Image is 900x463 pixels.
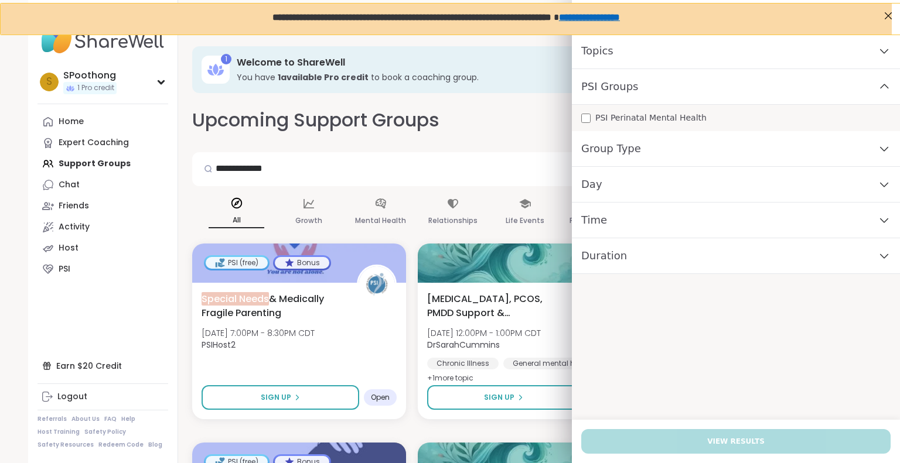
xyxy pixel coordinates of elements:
p: Growth [295,214,322,228]
span: S [46,74,52,90]
span: [MEDICAL_DATA], PCOS, PMDD Support & Empowerment [427,292,570,320]
a: Expert Coaching [37,132,168,153]
p: Mental Health [355,214,406,228]
span: Duration [581,248,627,264]
p: Physical Health [570,214,625,228]
a: Host [37,238,168,259]
a: FAQ [104,415,117,423]
span: Day [581,176,602,193]
div: 1 [221,54,231,64]
div: Logout [57,391,87,403]
div: Earn $20 Credit [37,355,168,376]
div: Friends [59,200,89,212]
span: Special Needs [202,292,269,306]
span: Sign Up [484,392,514,403]
a: Home [37,111,168,132]
span: Topics [581,43,613,59]
a: About Us [71,415,100,423]
h2: Upcoming Support Groups [192,107,439,133]
img: PSIHost2 [359,266,395,303]
a: Blog [148,441,162,449]
span: Open [371,393,390,402]
span: PSI Groups [581,78,639,95]
img: ShareWell Nav Logo [37,19,168,60]
div: General mental health [503,358,602,369]
span: Group Type [581,140,641,157]
a: Help [121,415,135,423]
a: Logout [37,386,168,407]
a: Chat [37,174,168,196]
b: PSIHost2 [202,339,236,351]
span: [DATE] 12:00PM - 1:00PM CDT [427,327,541,339]
a: PSI [37,259,168,280]
button: Sign Up [202,385,359,410]
h3: Welcome to ShareWell [237,56,841,69]
span: & Medically Fragile Parenting [202,292,344,320]
div: PSI (free) [206,257,268,269]
div: Activity [59,221,90,233]
a: Friends [37,196,168,217]
a: Redeem Code [98,441,144,449]
div: Chat [59,179,80,191]
div: PSI [59,263,70,275]
div: Chronic Illness [427,358,499,369]
h3: You have to book a coaching group. [237,71,841,83]
span: 1 Pro credit [77,83,114,93]
a: Referrals [37,415,67,423]
button: Sign Up [427,385,580,410]
div: SPoothong [63,69,117,82]
a: Safety Policy [84,428,126,436]
p: Life Events [506,214,544,228]
span: Sign Up [261,392,291,403]
div: Close Step [880,5,895,20]
span: Time [581,212,607,228]
p: Relationships [428,214,478,228]
div: Host [59,242,79,254]
p: All [209,213,264,228]
div: Bonus [275,257,329,269]
a: Activity [37,217,168,238]
a: Safety Resources [37,441,94,449]
button: View Results [581,429,891,454]
span: View Results [707,436,765,447]
div: Expert Coaching [59,137,129,149]
span: PSI Perinatal Mental Health [595,112,707,124]
span: [DATE] 7:00PM - 8:30PM CDT [202,327,315,339]
b: DrSarahCummins [427,339,500,351]
div: Home [59,116,84,128]
a: Host Training [37,428,80,436]
b: 1 available Pro credit [278,71,369,83]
